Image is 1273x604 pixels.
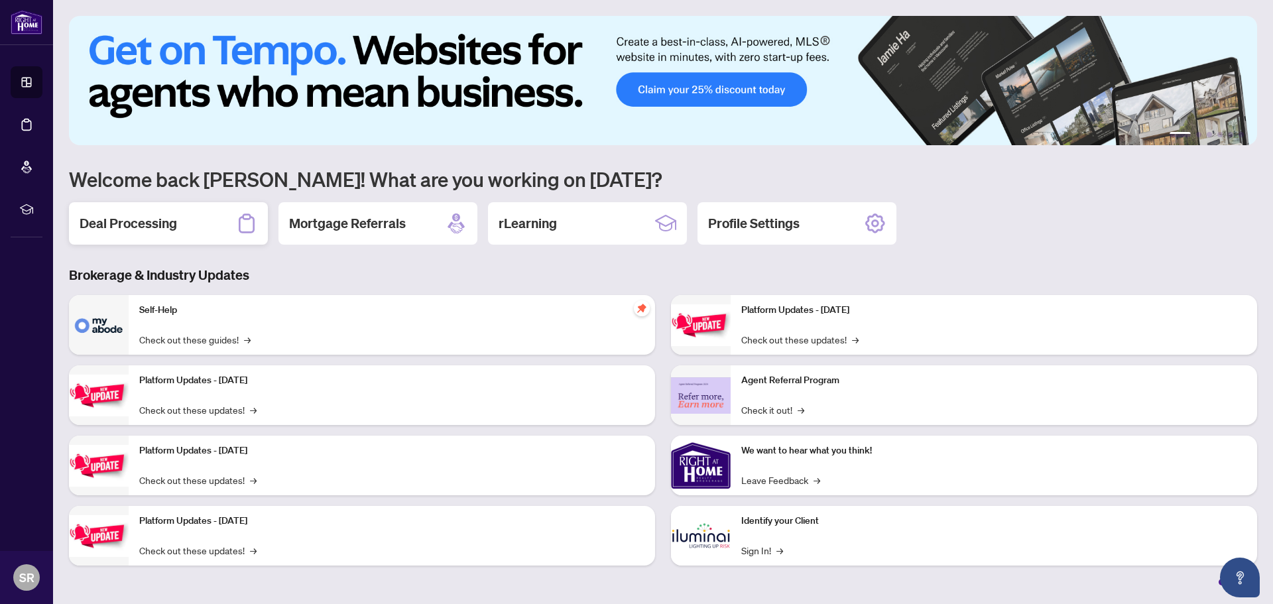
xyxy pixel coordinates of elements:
[741,514,1246,528] p: Identify your Client
[139,373,644,388] p: Platform Updates - [DATE]
[499,214,557,233] h2: rLearning
[741,444,1246,458] p: We want to hear what you think!
[741,332,859,347] a: Check out these updates!→
[250,473,257,487] span: →
[708,214,800,233] h2: Profile Settings
[69,16,1257,145] img: Slide 0
[741,303,1246,318] p: Platform Updates - [DATE]
[19,568,34,587] span: SR
[69,295,129,355] img: Self-Help
[1220,558,1260,597] button: Open asap
[671,436,731,495] img: We want to hear what you think!
[250,543,257,558] span: →
[139,303,644,318] p: Self-Help
[1239,132,1244,137] button: 6
[1207,132,1212,137] button: 3
[1170,132,1191,137] button: 1
[1228,132,1233,137] button: 5
[671,304,731,346] img: Platform Updates - June 23, 2025
[741,373,1246,388] p: Agent Referral Program
[671,377,731,414] img: Agent Referral Program
[139,402,257,417] a: Check out these updates!→
[289,214,406,233] h2: Mortgage Referrals
[1196,132,1201,137] button: 2
[69,166,1257,192] h1: Welcome back [PERSON_NAME]! What are you working on [DATE]?
[776,543,783,558] span: →
[139,543,257,558] a: Check out these updates!→
[244,332,251,347] span: →
[69,515,129,557] img: Platform Updates - July 8, 2025
[250,402,257,417] span: →
[139,444,644,458] p: Platform Updates - [DATE]
[139,332,251,347] a: Check out these guides!→
[69,375,129,416] img: Platform Updates - September 16, 2025
[814,473,820,487] span: →
[139,514,644,528] p: Platform Updates - [DATE]
[741,543,783,558] a: Sign In!→
[634,300,650,316] span: pushpin
[139,473,257,487] a: Check out these updates!→
[11,10,42,34] img: logo
[69,266,1257,284] h3: Brokerage & Industry Updates
[741,473,820,487] a: Leave Feedback→
[852,332,859,347] span: →
[798,402,804,417] span: →
[80,214,177,233] h2: Deal Processing
[741,402,804,417] a: Check it out!→
[69,445,129,487] img: Platform Updates - July 21, 2025
[671,506,731,566] img: Identify your Client
[1217,132,1223,137] button: 4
